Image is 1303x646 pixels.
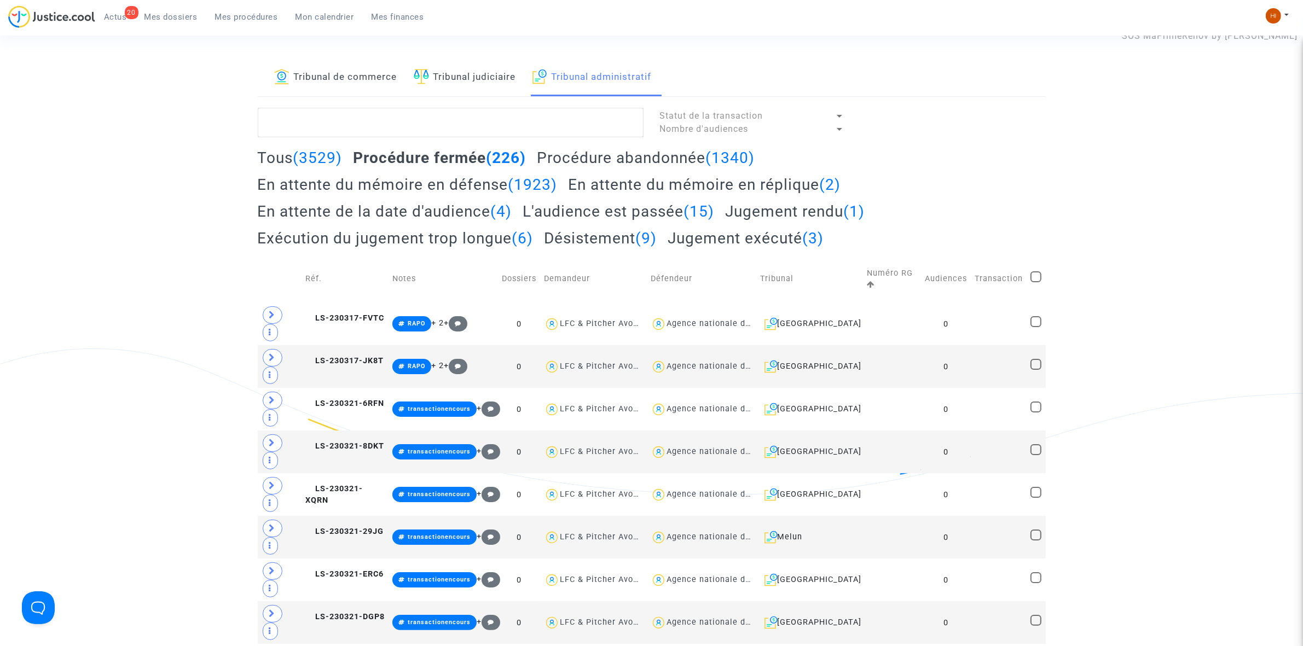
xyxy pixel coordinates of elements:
[296,12,354,22] span: Mon calendrier
[560,618,646,627] div: LFC & Pitcher Avocat
[667,319,787,328] div: Agence nationale de l'habitat
[408,619,471,626] span: transactionencours
[802,229,824,247] span: (3)
[667,447,787,456] div: Agence nationale de l'habitat
[635,229,657,247] span: (9)
[544,572,560,588] img: icon-user.svg
[684,202,714,220] span: (15)
[287,9,363,25] a: Mon calendrier
[104,12,127,22] span: Actus
[431,361,444,370] span: + 2
[544,615,560,631] img: icon-user.svg
[760,360,859,373] div: [GEOGRAPHIC_DATA]
[651,401,667,417] img: icon-user.svg
[647,255,756,302] td: Défendeur
[144,12,198,22] span: Mes dossiers
[560,575,646,584] div: LFC & Pitcher Avocat
[651,359,667,375] img: icon-user.svg
[756,255,863,302] td: Tribunal
[206,9,287,25] a: Mes procédures
[705,149,755,167] span: (1340)
[408,448,471,455] span: transactionencours
[498,255,540,302] td: Dossiers
[544,487,560,503] img: icon-user.svg
[921,558,971,601] td: 0
[760,616,859,629] div: [GEOGRAPHIC_DATA]
[491,202,512,220] span: (4)
[477,446,500,456] span: +
[667,575,787,584] div: Agence nationale de l'habitat
[305,441,384,451] span: LS-230321-8DKT
[408,491,471,498] span: transactionencours
[498,601,540,644] td: 0
[921,255,971,302] td: Audiences
[765,531,777,544] img: icon-archive.svg
[1266,8,1281,24] img: fc99b196863ffcca57bb8fe2645aafd9
[498,430,540,473] td: 0
[921,516,971,558] td: 0
[651,529,667,545] img: icon-user.svg
[667,618,787,627] div: Agence nationale de l'habitat
[560,362,646,371] div: LFC & Pitcher Avocat
[258,148,343,167] h2: Tous
[667,404,787,414] div: Agence nationale de l'habitat
[760,317,859,330] div: [GEOGRAPHIC_DATA]
[305,484,363,505] span: LS-230321-XQRN
[667,362,787,371] div: Agence nationale de l'habitat
[667,490,787,499] div: Agence nationale de l'habitat
[498,388,540,430] td: 0
[560,319,646,328] div: LFC & Pitcher Avocat
[523,202,714,221] h2: L'audience est passée
[136,9,206,25] a: Mes dossiers
[305,313,384,323] span: LS-230317-FVTC
[486,149,526,167] span: (226)
[560,532,646,542] div: LFC & Pitcher Avocat
[651,316,667,332] img: icon-user.svg
[444,361,467,370] span: +
[921,601,971,644] td: 0
[302,255,389,302] td: Réf.
[864,255,922,302] td: Numéro RG
[431,318,444,328] span: + 2
[537,148,755,167] h2: Procédure abandonnée
[819,176,841,194] span: (2)
[498,345,540,388] td: 0
[540,255,647,302] td: Demandeur
[660,124,749,134] span: Nombre d'audiences
[651,572,667,588] img: icon-user.svg
[274,59,397,96] a: Tribunal de commerce
[305,399,384,408] span: LS-230321-6RFN
[498,473,540,516] td: 0
[760,403,859,416] div: [GEOGRAPHIC_DATA]
[408,533,471,540] span: transactionencours
[651,487,667,503] img: icon-user.svg
[498,516,540,558] td: 0
[568,175,841,194] h2: En attente du mémoire en réplique
[408,363,425,370] span: RAPO
[667,532,787,542] div: Agence nationale de l'habitat
[765,403,777,416] img: icon-archive.svg
[274,69,289,84] img: icon-banque.svg
[760,531,859,544] div: Melun
[843,202,865,220] span: (1)
[532,59,652,96] a: Tribunal administratif
[532,69,547,84] img: icon-archive.svg
[305,569,384,579] span: LS-230321-ERC6
[651,615,667,631] img: icon-user.svg
[921,302,971,345] td: 0
[305,527,384,536] span: LS-230321-29JG
[372,12,424,22] span: Mes finances
[477,617,500,626] span: +
[544,359,560,375] img: icon-user.svg
[765,488,777,501] img: icon-archive.svg
[560,490,646,499] div: LFC & Pitcher Avocat
[544,316,560,332] img: icon-user.svg
[760,573,859,586] div: [GEOGRAPHIC_DATA]
[921,430,971,473] td: 0
[363,9,433,25] a: Mes finances
[544,529,560,545] img: icon-user.svg
[544,444,560,460] img: icon-user.svg
[508,176,558,194] span: (1923)
[725,202,865,221] h2: Jugement rendu
[408,320,425,327] span: RAPO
